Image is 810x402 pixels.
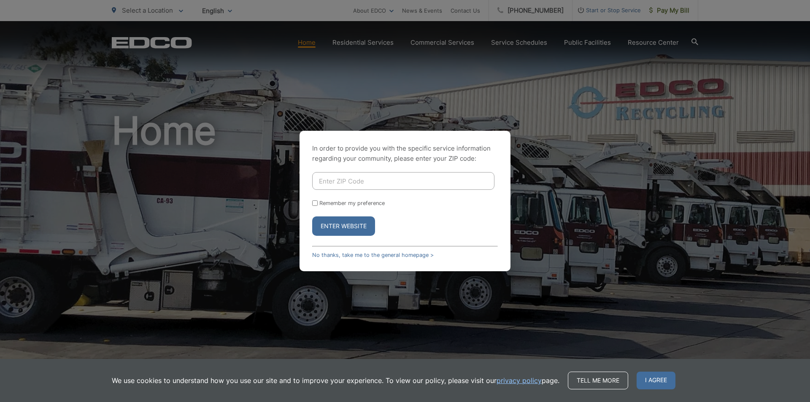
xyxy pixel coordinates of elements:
input: Enter ZIP Code [312,172,494,190]
p: In order to provide you with the specific service information regarding your community, please en... [312,143,498,164]
label: Remember my preference [319,200,385,206]
button: Enter Website [312,216,375,236]
span: I agree [637,372,675,389]
p: We use cookies to understand how you use our site and to improve your experience. To view our pol... [112,375,559,386]
a: privacy policy [497,375,542,386]
a: Tell me more [568,372,628,389]
a: No thanks, take me to the general homepage > [312,252,434,258]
